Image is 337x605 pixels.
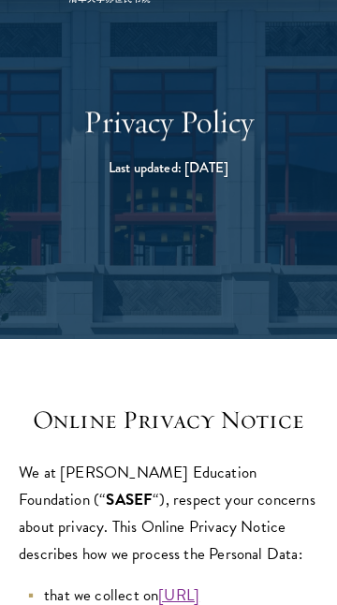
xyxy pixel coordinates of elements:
[19,488,315,566] span: “), respect your concerns about privacy. This Online Privacy Notice describes how we process the ...
[19,156,318,180] h1: Last updated: [DATE]
[106,488,153,511] b: SASEF
[19,100,318,143] h1: Privacy Policy
[19,461,256,511] span: We at [PERSON_NAME] Education Foundation (“
[19,405,318,435] h3: Online Privacy Notice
